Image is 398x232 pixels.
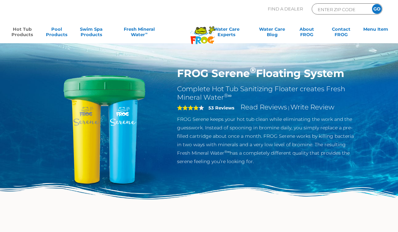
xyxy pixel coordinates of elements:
[177,105,199,110] span: 4
[361,26,391,40] a: Menu Item
[145,31,147,35] sup: ∞
[111,26,168,40] a: Fresh MineralWater∞
[240,103,287,111] a: Read Reviews
[250,65,256,75] sup: ®
[288,105,289,110] span: |
[208,105,234,110] strong: 53 Reviews
[257,26,287,40] a: Water CareBlog
[372,4,382,14] input: GO
[268,3,303,15] p: Find A Dealer
[290,103,334,111] a: Write Review
[177,67,356,80] h1: FROG Serene Floating System
[326,26,357,40] a: ContactFROG
[187,18,219,44] img: Frog Products Logo
[76,26,107,40] a: Swim SpaProducts
[42,67,167,192] img: hot-tub-product-serene-floater.png
[224,150,230,154] sup: ®∞
[177,115,356,166] p: FROG Serene keeps your hot tub clean while eliminating the work and the guesswork. Instead of spo...
[200,26,253,40] a: Water CareExperts
[41,26,72,40] a: PoolProducts
[291,26,322,40] a: AboutFROG
[177,85,356,102] h2: Complete Hot Tub Sanitizing Floater creates Fresh Mineral Water
[224,92,232,99] sup: ®∞
[7,26,37,40] a: Hot TubProducts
